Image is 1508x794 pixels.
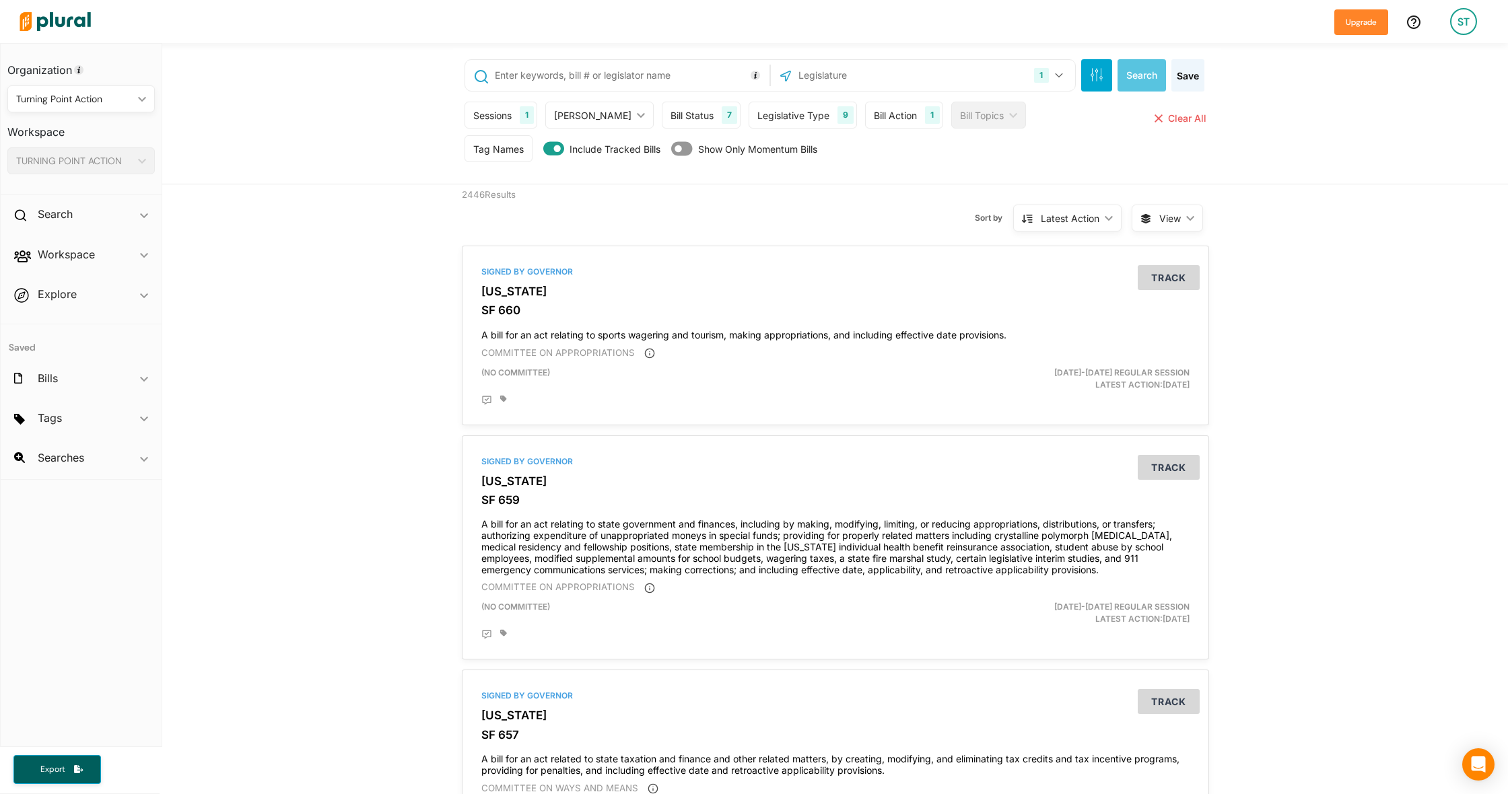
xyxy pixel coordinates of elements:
[452,184,644,236] div: 2446 Results
[38,247,95,262] h2: Workspace
[1090,68,1103,79] span: Search Filters
[1171,59,1204,92] button: Save
[73,64,85,76] div: Tooltip anchor
[493,63,766,88] input: Enter keywords, bill # or legislator name
[481,303,1190,317] h3: SF 660
[1138,265,1200,290] button: Track
[957,367,1200,391] div: Latest Action: [DATE]
[520,106,534,124] div: 1
[481,395,492,406] div: Add Position Statement
[671,108,714,122] div: Bill Status
[1034,68,1048,83] div: 1
[7,50,155,80] h3: Organization
[481,709,1190,722] h3: [US_STATE]
[1439,3,1488,40] a: ST
[481,493,1190,507] h3: SF 659
[481,629,492,640] div: Add Position Statement
[471,367,957,391] div: (no committee)
[481,285,1190,298] h3: [US_STATE]
[16,154,133,168] div: TURNING POINT ACTION
[975,212,1013,224] span: Sort by
[1,324,162,357] h4: Saved
[481,456,1190,468] div: Signed by Governor
[13,755,101,784] button: Export
[481,347,635,358] span: COMMITTEE ON APPROPRIATIONS
[757,108,829,122] div: Legislative Type
[7,112,155,142] h3: Workspace
[1029,63,1071,88] button: 1
[1334,9,1388,35] button: Upgrade
[481,474,1190,488] h3: [US_STATE]
[698,142,817,156] span: Show Only Momentum Bills
[554,108,631,122] div: [PERSON_NAME]
[471,601,957,625] div: (no committee)
[38,207,73,221] h2: Search
[1054,367,1190,377] span: [DATE]-[DATE] Regular Session
[31,764,74,775] span: Export
[1152,102,1209,135] button: Clear All
[1462,748,1495,781] div: Open Intercom Messenger
[481,747,1190,777] h4: A bill for an act related to state taxation and finance and other related matters, by creating, m...
[38,450,84,465] h2: Searches
[925,106,939,124] div: 1
[1334,15,1388,29] a: Upgrade
[500,395,507,403] div: Add tags
[1450,8,1477,35] div: ST
[1138,689,1200,714] button: Track
[481,728,1190,742] h3: SF 657
[957,601,1200,625] div: Latest Action: [DATE]
[837,106,854,124] div: 9
[874,108,917,122] div: Bill Action
[481,323,1190,341] h4: A bill for an act relating to sports wagering and tourism, making appropriations, and including e...
[1159,211,1181,225] span: View
[481,512,1190,575] h4: A bill for an act relating to state government and finances, including by making, modifying, limi...
[16,92,133,106] div: Turning Point Action
[749,69,761,81] div: Tooltip anchor
[1041,211,1099,225] div: Latest Action
[481,266,1190,278] div: Signed by Governor
[960,108,1004,122] div: Bill Topics
[570,142,660,156] span: Include Tracked Bills
[1118,59,1166,92] button: Search
[38,371,58,386] h2: Bills
[481,783,638,793] span: COMMITTEE ON WAYS AND MEANS
[481,690,1190,702] div: Signed by Governor
[1138,455,1200,480] button: Track
[797,63,941,88] input: Legislature
[473,108,512,122] div: Sessions
[500,629,507,637] div: Add tags
[38,287,77,301] h2: Explore
[38,410,62,425] h2: Tags
[473,142,524,156] div: Tag Names
[1054,602,1190,612] span: [DATE]-[DATE] Regular Session
[481,581,635,592] span: COMMITTEE ON APPROPRIATIONS
[1168,112,1206,124] span: Clear All
[722,106,737,124] div: 7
